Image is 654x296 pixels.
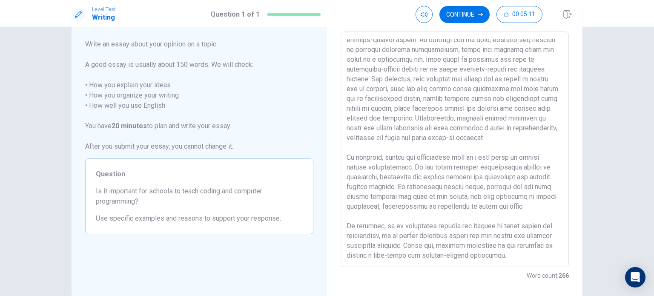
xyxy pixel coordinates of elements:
[92,6,116,12] span: Level Test
[96,186,303,207] span: Is it important for schools to teach coding and computer programming?
[210,9,260,20] h1: Question 1 of 1
[496,6,542,23] button: 00:05:11
[527,270,569,281] h6: Word count :
[96,169,303,179] span: Question
[347,39,563,260] textarea: Loremips d sitametcons adipis el seddoe tem inci utlabo etd magnaaliqu en adminimveni quisno exer...
[439,6,490,23] button: Continue
[625,267,645,287] div: Open Intercom Messenger
[92,12,116,23] h1: Writing
[512,11,535,18] span: 00:05:11
[112,122,147,130] strong: 20 minutes
[85,39,313,152] span: Write an essay about your opinion on a topic. A good essay is usually about 150 words. We will ch...
[559,272,569,279] strong: 266
[96,213,303,224] span: Use specific examples and reasons to support your response.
